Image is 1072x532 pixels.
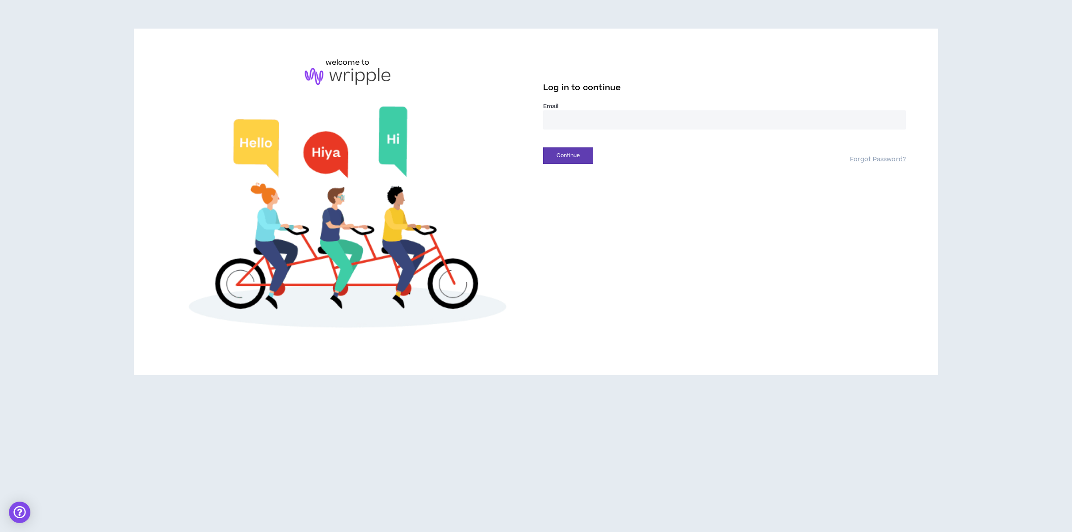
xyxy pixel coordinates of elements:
[326,57,370,68] h6: welcome to
[850,155,906,164] a: Forgot Password?
[543,147,593,164] button: Continue
[543,82,621,93] span: Log in to continue
[305,68,390,85] img: logo-brand.png
[543,102,906,110] label: Email
[166,94,529,347] img: Welcome to Wripple
[9,502,30,523] div: Open Intercom Messenger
